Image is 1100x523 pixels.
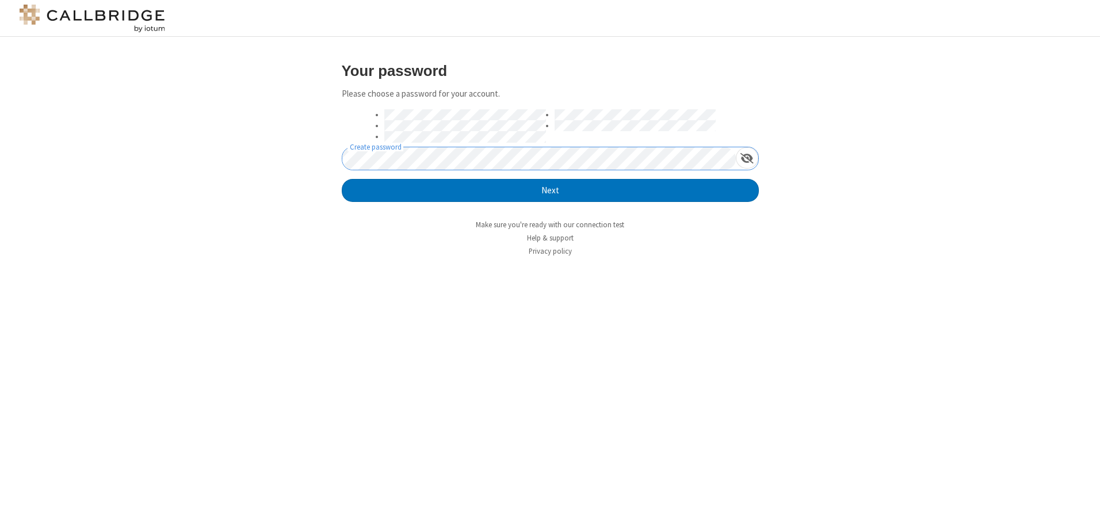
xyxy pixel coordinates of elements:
h3: Your password [342,63,759,79]
a: Privacy policy [529,246,572,256]
p: Please choose a password for your account. [342,87,759,101]
img: logo@2x.png [17,5,167,32]
input: Create password [342,147,736,170]
button: Next [342,179,759,202]
a: Help & support [527,233,574,243]
a: Make sure you're ready with our connection test [476,220,624,230]
div: Show password [736,147,758,169]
